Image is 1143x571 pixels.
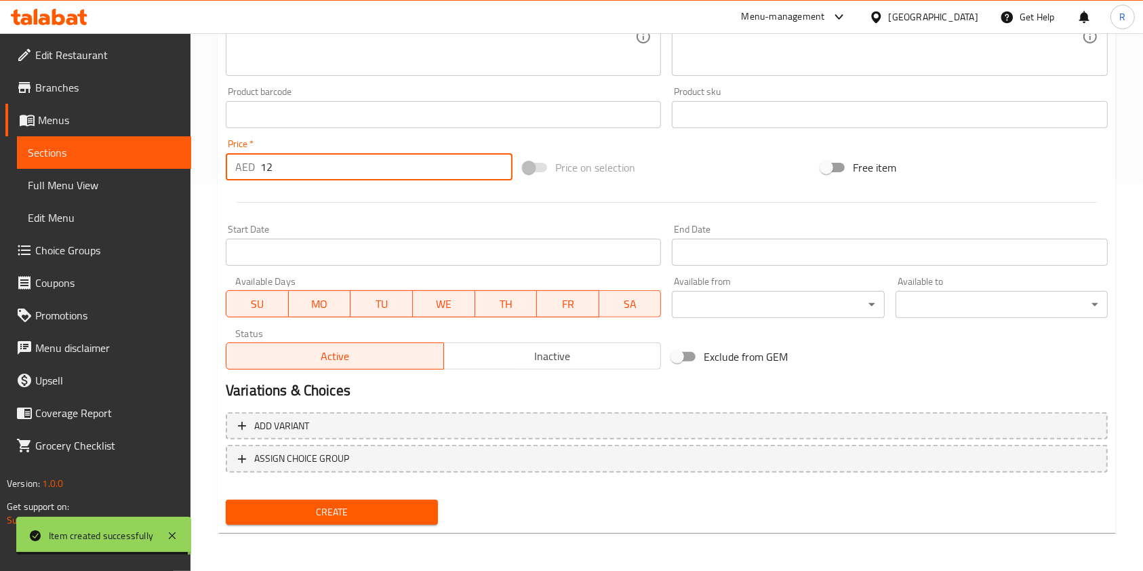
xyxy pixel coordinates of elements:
[35,242,180,258] span: Choice Groups
[672,101,1107,128] input: Please enter product sku
[42,475,63,492] span: 1.0.0
[226,290,289,317] button: SU
[35,307,180,323] span: Promotions
[35,79,180,96] span: Branches
[7,511,93,529] a: Support.OpsPlatform
[35,405,180,421] span: Coverage Report
[542,294,594,314] span: FR
[889,9,978,24] div: [GEOGRAPHIC_DATA]
[443,342,662,370] button: Inactive
[226,500,438,525] button: Create
[475,290,538,317] button: TH
[449,347,656,366] span: Inactive
[896,291,1108,318] div: ​
[350,290,413,317] button: TU
[28,210,180,226] span: Edit Menu
[418,294,470,314] span: WE
[555,159,635,176] span: Price on selection
[226,101,661,128] input: Please enter product barcode
[35,340,180,356] span: Menu disclaimer
[7,475,40,492] span: Version:
[235,5,635,69] textarea: Soft long bun filled with hotdog, choice of beef or chicken.
[226,412,1108,440] button: Add variant
[35,437,180,454] span: Grocery Checklist
[672,291,884,318] div: ​
[226,342,444,370] button: Active
[5,429,191,462] a: Grocery Checklist
[5,397,191,429] a: Coverage Report
[17,169,191,201] a: Full Menu View
[38,112,180,128] span: Menus
[289,290,351,317] button: MO
[235,159,255,175] p: AED
[599,290,662,317] button: SA
[35,372,180,389] span: Upsell
[5,299,191,332] a: Promotions
[5,332,191,364] a: Menu disclaimer
[704,349,788,365] span: Exclude from GEM
[232,347,439,366] span: Active
[7,498,69,515] span: Get support on:
[853,159,896,176] span: Free item
[254,418,309,435] span: Add variant
[226,380,1108,401] h2: Variations & Choices
[254,450,349,467] span: ASSIGN CHOICE GROUP
[5,234,191,267] a: Choice Groups
[35,47,180,63] span: Edit Restaurant
[17,136,191,169] a: Sections
[237,504,427,521] span: Create
[294,294,346,314] span: MO
[5,267,191,299] a: Coupons
[5,104,191,136] a: Menus
[742,9,825,25] div: Menu-management
[605,294,656,314] span: SA
[260,153,513,180] input: Please enter price
[481,294,532,314] span: TH
[28,177,180,193] span: Full Menu View
[5,71,191,104] a: Branches
[28,144,180,161] span: Sections
[5,364,191,397] a: Upsell
[5,39,191,71] a: Edit Restaurant
[1119,9,1125,24] span: R
[356,294,407,314] span: TU
[49,528,153,543] div: Item created successfully
[35,275,180,291] span: Coupons
[537,290,599,317] button: FR
[413,290,475,317] button: WE
[232,294,283,314] span: SU
[226,445,1108,473] button: ASSIGN CHOICE GROUP
[17,201,191,234] a: Edit Menu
